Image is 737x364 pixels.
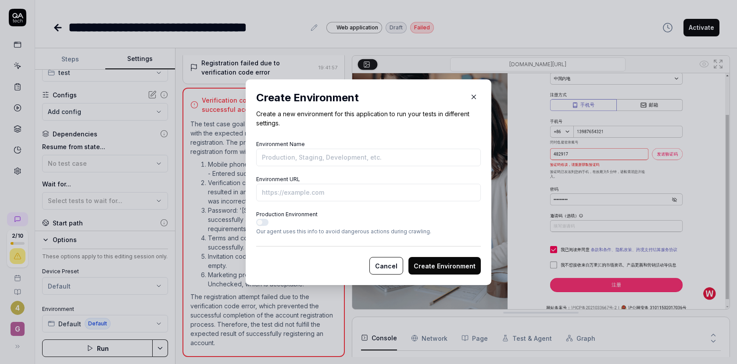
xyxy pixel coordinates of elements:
label: Environment Name [256,141,305,147]
label: Production Environment [256,211,318,218]
h2: Create Environment [256,90,481,106]
button: Cancel [369,257,403,275]
button: Close Modal [467,90,481,104]
input: Production, Staging, Development, etc. [256,149,481,166]
label: Environment URL [256,176,300,182]
input: https://example.com [256,184,481,201]
p: Create a new environment for this application to run your tests in different settings. [256,109,481,128]
p: Our agent uses this info to avoid dangerous actions during crawling. [256,228,481,236]
button: Create Environment [408,257,481,275]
